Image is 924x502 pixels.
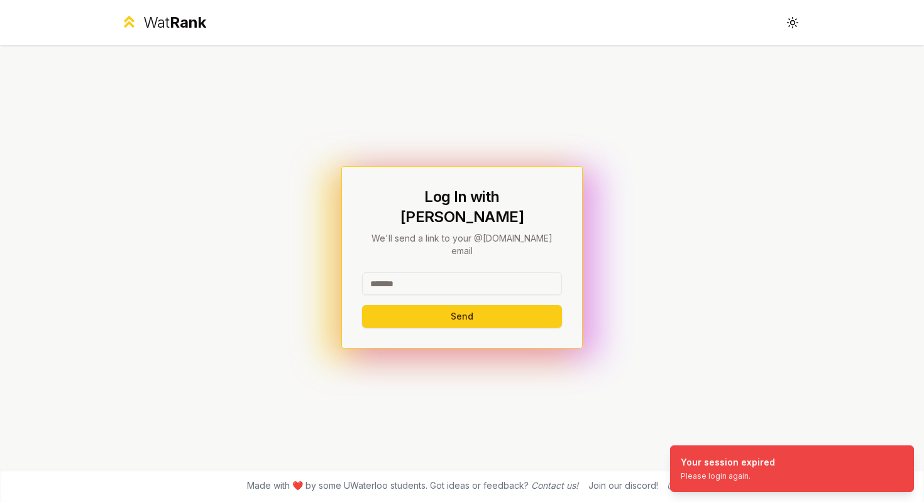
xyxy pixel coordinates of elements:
[362,187,562,227] h1: Log In with [PERSON_NAME]
[531,480,578,491] a: Contact us!
[681,456,775,469] div: Your session expired
[247,479,578,492] span: Made with ❤️ by some UWaterloo students. Got ideas or feedback?
[170,13,206,31] span: Rank
[362,232,562,257] p: We'll send a link to your @[DOMAIN_NAME] email
[588,479,658,492] div: Join our discord!
[362,305,562,328] button: Send
[120,13,206,33] a: WatRank
[681,471,775,481] div: Please login again.
[143,13,206,33] div: Wat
